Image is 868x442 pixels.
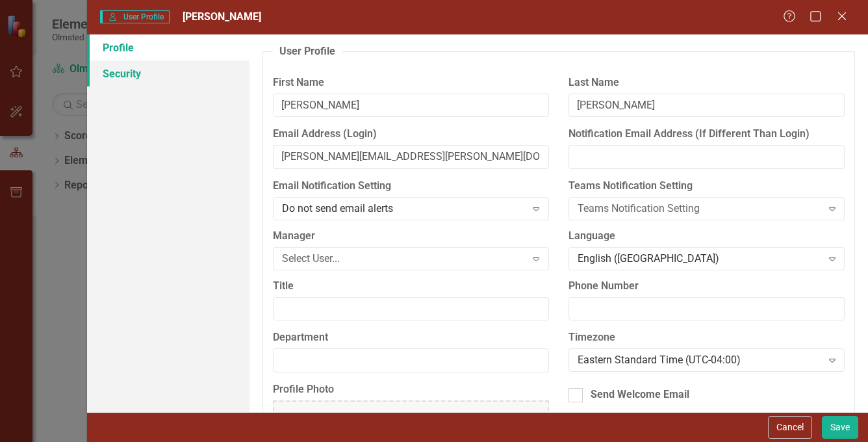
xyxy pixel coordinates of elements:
div: Do not send email alerts [282,201,526,216]
label: Manager [273,229,549,244]
span: User Profile [100,10,170,23]
div: Teams Notification Setting [578,201,822,216]
label: Profile Photo [273,382,549,397]
a: Profile [87,34,249,60]
label: Email Notification Setting [273,179,549,194]
label: Timezone [568,330,845,345]
label: Phone Number [568,279,845,294]
label: First Name [273,75,549,90]
div: Eastern Standard Time (UTC-04:00) [578,353,822,368]
label: Language [568,229,845,244]
button: Cancel [768,416,812,439]
span: [PERSON_NAME] [183,10,261,23]
div: English ([GEOGRAPHIC_DATA]) [578,251,822,266]
label: Title [273,279,549,294]
div: Select User... [282,251,526,266]
label: Email Address (Login) [273,127,549,142]
label: Last Name [568,75,845,90]
a: Security [87,60,249,86]
label: Notification Email Address (If Different Than Login) [568,127,845,142]
button: Save [822,416,858,439]
legend: User Profile [273,44,342,59]
div: Send Welcome Email [591,387,689,402]
label: Teams Notification Setting [568,179,845,194]
label: Department [273,330,549,345]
